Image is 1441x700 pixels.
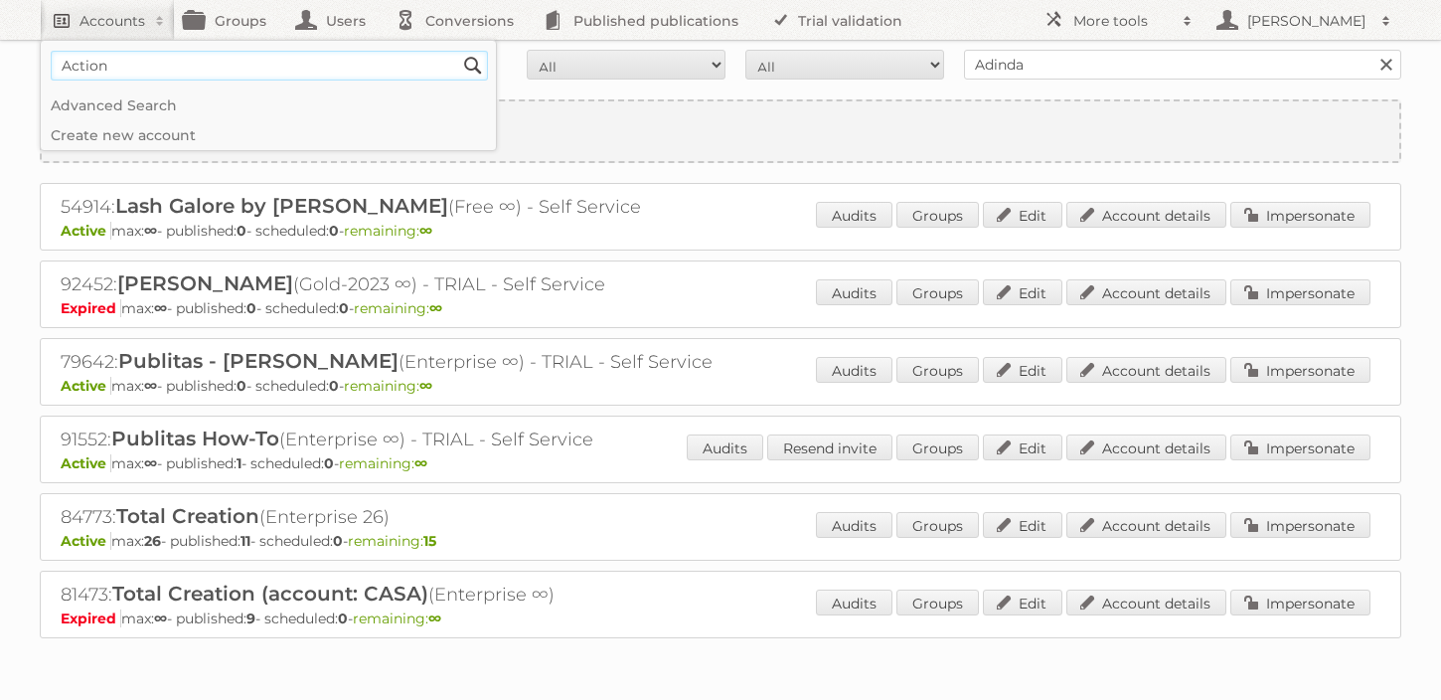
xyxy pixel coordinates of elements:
a: Impersonate [1230,357,1370,383]
a: Groups [896,279,979,305]
a: Edit [983,202,1062,228]
a: Account details [1066,512,1226,538]
a: Impersonate [1230,202,1370,228]
a: Audits [816,512,892,538]
strong: 26 [144,532,161,550]
a: Audits [816,590,892,615]
strong: 1 [237,454,241,472]
strong: 11 [240,532,250,550]
a: Account details [1066,435,1226,460]
strong: ∞ [144,454,157,472]
strong: ∞ [144,222,157,240]
a: Groups [896,512,979,538]
strong: ∞ [428,610,441,627]
h2: More tools [1073,11,1173,31]
span: Active [61,377,111,395]
strong: ∞ [154,610,167,627]
strong: 0 [324,454,334,472]
strong: 0 [246,299,256,317]
span: Active [61,454,111,472]
strong: ∞ [419,222,432,240]
a: Audits [687,435,763,460]
a: Account details [1066,357,1226,383]
span: remaining: [348,532,436,550]
a: Account details [1066,279,1226,305]
a: Advanced Search [41,90,496,120]
a: Edit [983,435,1062,460]
h2: 79642: (Enterprise ∞) - TRIAL - Self Service [61,349,756,375]
span: Publitas - [PERSON_NAME] [118,349,399,373]
span: remaining: [354,299,442,317]
a: Groups [896,202,979,228]
a: Edit [983,590,1062,615]
a: Edit [983,512,1062,538]
a: Resend invite [767,435,892,460]
p: max: - published: - scheduled: - [61,454,1380,472]
span: [PERSON_NAME] [117,271,293,295]
p: max: - published: - scheduled: - [61,532,1380,550]
p: max: - published: - scheduled: - [61,610,1380,627]
strong: ∞ [154,299,167,317]
a: Audits [816,279,892,305]
strong: 0 [329,377,339,395]
span: remaining: [344,222,432,240]
a: Impersonate [1230,279,1370,305]
span: Lash Galore by [PERSON_NAME] [115,194,448,218]
strong: ∞ [144,377,157,395]
a: Groups [896,435,979,460]
p: max: - published: - scheduled: - [61,299,1380,317]
span: Active [61,222,111,240]
span: Expired [61,610,121,627]
strong: 0 [237,222,246,240]
a: Impersonate [1230,590,1370,615]
a: Groups [896,590,979,615]
strong: 9 [246,610,255,627]
strong: ∞ [429,299,442,317]
strong: 0 [333,532,343,550]
a: Audits [816,202,892,228]
a: Edit [983,357,1062,383]
span: remaining: [353,610,441,627]
a: Groups [896,357,979,383]
strong: ∞ [419,377,432,395]
strong: 0 [339,299,349,317]
a: Account details [1066,202,1226,228]
a: Impersonate [1230,435,1370,460]
input: Search [458,51,488,81]
strong: 0 [329,222,339,240]
p: max: - published: - scheduled: - [61,222,1380,240]
h2: 54914: (Free ∞) - Self Service [61,194,756,220]
h2: 84773: (Enterprise 26) [61,504,756,530]
span: Total Creation [116,504,259,528]
strong: ∞ [414,454,427,472]
a: Edit [983,279,1062,305]
strong: 0 [338,610,348,627]
h2: 81473: (Enterprise ∞) [61,582,756,608]
a: Audits [816,357,892,383]
a: Create new account [42,101,1399,161]
h2: Accounts [80,11,145,31]
span: Expired [61,299,121,317]
h2: 91552: (Enterprise ∞) - TRIAL - Self Service [61,427,756,452]
a: Account details [1066,590,1226,615]
p: max: - published: - scheduled: - [61,377,1380,395]
strong: 15 [423,532,436,550]
a: Create new account [41,120,496,150]
span: Active [61,532,111,550]
span: Publitas How-To [111,427,279,450]
a: Impersonate [1230,512,1370,538]
span: remaining: [339,454,427,472]
span: remaining: [344,377,432,395]
h2: [PERSON_NAME] [1242,11,1371,31]
span: Total Creation (account: CASA) [112,582,428,606]
h2: 92452: (Gold-2023 ∞) - TRIAL - Self Service [61,271,756,297]
strong: 0 [237,377,246,395]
